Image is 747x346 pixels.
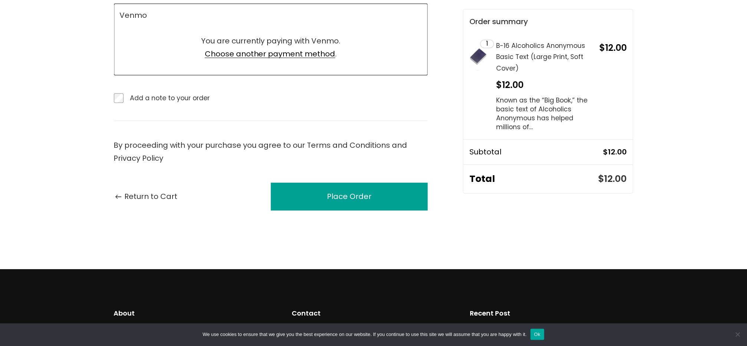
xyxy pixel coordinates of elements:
[496,79,524,91] span: $12.00
[114,308,277,319] h2: About
[470,308,633,319] h2: Recent Post
[114,140,407,163] span: By proceeding with your purchase you agree to our Terms and Conditions and Privacy Policy
[734,331,741,338] span: No
[603,146,627,159] span: $12.00
[469,171,598,187] span: Total
[271,183,428,210] button: Place Order
[114,190,178,203] a: Return to Cart
[469,44,487,71] img: B-16 Alcoholics Anonymous Basic Text (Large Print, Soft Cover)
[496,40,595,74] h3: B-16 Alcoholics Anonymous Basic Text (Large Print, Soft Cover)
[469,15,633,28] p: Order summary
[531,329,544,340] button: Ok
[114,93,124,103] input: Add a note to your order
[469,146,603,159] span: Subtotal
[205,49,335,59] a: Choose another payment method
[496,96,595,131] p: Known as the “Big Book,” the basic text of Alcoholics Anonymous has helped millions of…
[203,331,527,338] span: We use cookies to ensure that we give you the best experience on our website. If you continue to ...
[120,11,147,20] div: Venmo
[130,93,210,103] span: Add a note to your order
[121,35,421,61] p: You are currently paying with Venmo. .
[327,190,371,203] div: Place Order
[600,42,627,54] span: $12.00
[486,40,488,47] span: 1
[599,173,627,186] span: $12.00
[292,308,455,319] h2: Contact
